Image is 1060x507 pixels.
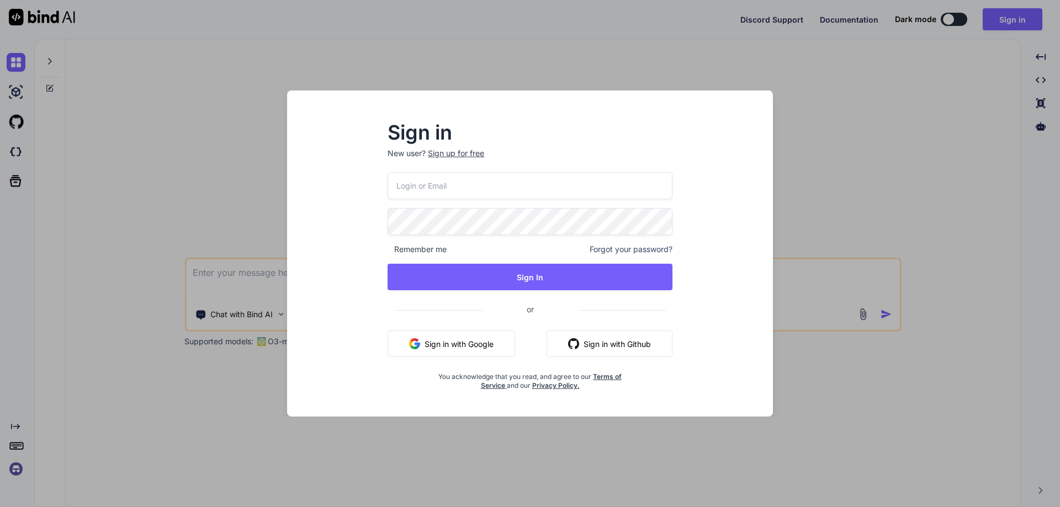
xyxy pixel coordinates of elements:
[532,381,580,389] a: Privacy Policy.
[483,296,578,323] span: or
[388,264,672,290] button: Sign In
[547,330,672,357] button: Sign in with Github
[388,124,672,141] h2: Sign in
[409,338,420,349] img: google
[590,244,672,255] span: Forgot your password?
[388,148,672,172] p: New user?
[388,330,515,357] button: Sign in with Google
[481,372,622,389] a: Terms of Service
[388,172,672,199] input: Login or Email
[568,338,579,349] img: github
[428,148,484,159] div: Sign up for free
[435,366,625,390] div: You acknowledge that you read, and agree to our and our
[388,244,447,255] span: Remember me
